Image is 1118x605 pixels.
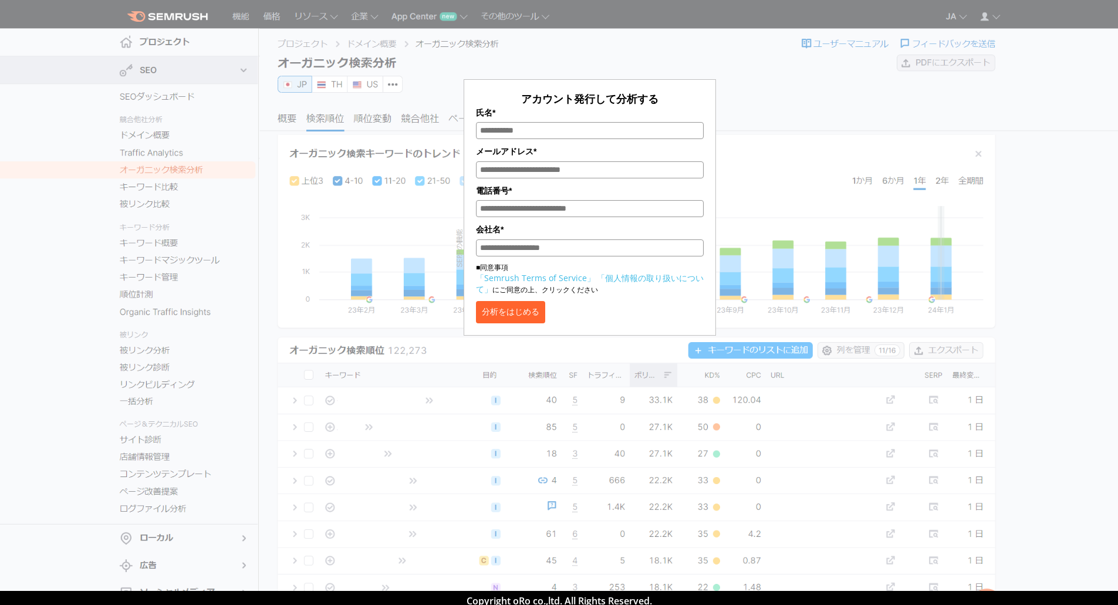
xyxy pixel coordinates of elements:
a: 「個人情報の取り扱いについて」 [476,272,704,295]
a: 「Semrush Terms of Service」 [476,272,595,283]
label: 電話番号* [476,184,704,197]
label: メールアドレス* [476,145,704,158]
span: アカウント発行して分析する [521,92,658,106]
p: ■同意事項 にご同意の上、クリックください [476,262,704,295]
button: 分析をはじめる [476,301,545,323]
